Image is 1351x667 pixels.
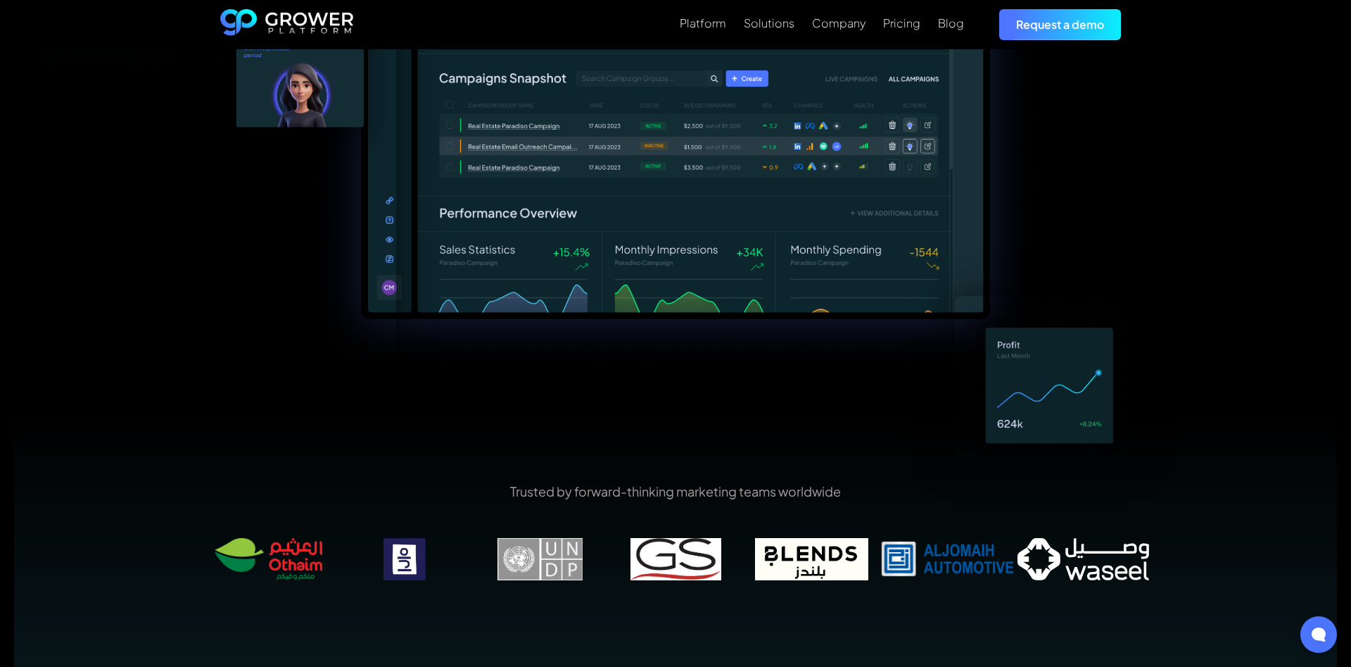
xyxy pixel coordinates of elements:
[680,16,726,30] div: Platform
[883,15,920,32] a: Pricing
[680,15,726,32] a: Platform
[744,16,794,30] div: Solutions
[938,15,964,32] a: Blog
[220,9,354,40] a: home
[812,15,865,32] a: Company
[883,16,920,30] div: Pricing
[938,16,964,30] div: Blog
[201,482,1150,500] p: Trusted by forward-thinking marketing teams worldwide
[999,9,1121,39] a: Request a demo
[744,15,794,32] a: Solutions
[812,16,865,30] div: Company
